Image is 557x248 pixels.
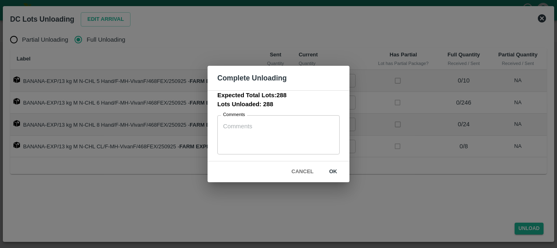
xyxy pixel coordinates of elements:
[320,165,346,179] button: ok
[217,74,287,82] b: Complete Unloading
[217,101,273,107] b: Lots Unloaded: 288
[223,112,245,118] label: Comments
[288,165,317,179] button: Cancel
[217,92,287,98] b: Expected Total Lots: 288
